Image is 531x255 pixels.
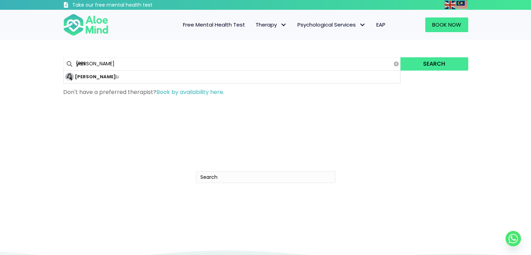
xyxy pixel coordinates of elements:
[65,73,74,81] img: cropped-Portrait-CHUA-YEN-LI-Yen-Li-Chua-32x32.jpg
[196,171,335,183] input: Search
[506,231,521,246] a: Whatsapp
[250,17,292,32] a: TherapyTherapy: submenu
[63,2,190,10] a: Take our free mental health test
[425,17,468,32] a: Book Now
[156,88,224,96] a: Book by availability here.
[256,21,287,28] span: Therapy
[63,88,468,96] p: Don't have a preferred therapist?
[376,21,385,28] span: EAP
[72,2,190,9] h3: Take our free mental health test
[297,21,366,28] span: Psychological Services
[456,1,467,9] img: ms
[75,73,116,80] strong: [PERSON_NAME]
[371,17,391,32] a: EAP
[118,17,391,32] nav: Menu
[292,17,371,32] a: Psychological ServicesPsychological Services: submenu
[75,73,119,80] span: Li
[400,57,468,71] button: Search
[456,1,468,9] a: Malay
[178,17,250,32] a: Free Mental Health Test
[63,57,401,71] input: Search for...
[444,1,456,9] a: English
[63,13,109,36] img: Aloe mind Logo
[183,21,245,28] span: Free Mental Health Test
[279,20,289,30] span: Therapy: submenu
[357,20,368,30] span: Psychological Services: submenu
[432,21,461,28] span: Book Now
[444,1,456,9] img: en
